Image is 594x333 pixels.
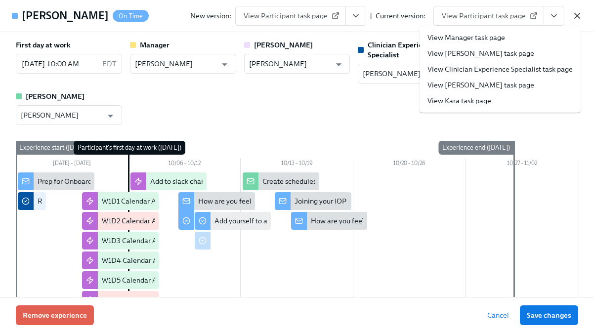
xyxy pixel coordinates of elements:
[103,108,118,124] button: Open
[480,305,516,325] button: Cancel
[544,6,564,26] button: View task page
[16,305,94,325] button: Remove experience
[370,11,372,21] div: |
[102,295,190,305] div: W2D1 Calendar Automation
[254,41,313,49] strong: [PERSON_NAME]
[311,216,377,226] div: How are you feeling?
[150,176,218,186] div: Add to slack channels
[15,141,93,155] div: Experience start ([DATE])
[527,310,571,320] span: Save changes
[235,6,346,26] a: View Participant task page
[466,159,578,170] div: 10/27 – 11/02
[38,196,213,206] div: Reassign Clinician Experience Specialist role (if needed)
[345,6,366,26] button: View task page
[113,12,149,20] span: On Time
[102,255,191,265] div: W1D4 Calendar Automation
[217,57,232,72] button: Open
[241,159,353,170] div: 10/13 – 10/19
[487,310,509,320] span: Cancel
[368,41,434,59] strong: Clinician Experience Specialist
[16,40,71,50] label: First day at work
[128,159,241,170] div: 10/06 – 10/12
[102,216,193,226] div: W1D2 Calendar Automations
[331,57,346,72] button: Open
[244,11,338,21] span: View Participant task page
[442,11,536,21] span: View Participant task page
[438,141,514,155] div: Experience end ([DATE])
[190,11,231,21] div: New version:
[38,176,102,186] div: Prep for Onboarding
[16,159,128,170] div: [DATE] – [DATE]
[353,159,466,170] div: 10/20 – 10/26
[427,33,505,42] a: View Manager task page
[102,196,192,206] div: W1D1 Calendar Automations
[102,275,190,285] div: W1D5 Calendar Automation
[22,8,109,23] h4: [PERSON_NAME]
[520,305,578,325] button: Save changes
[427,80,534,90] a: View [PERSON_NAME] task page
[427,96,491,106] a: View Kara task page
[214,216,328,226] div: Add yourself to a few slack channels
[102,59,116,69] p: EDT
[140,41,170,49] strong: Manager
[23,310,87,320] span: Remove experience
[433,6,544,26] a: View Participant task page
[26,92,85,101] strong: [PERSON_NAME]
[427,48,534,58] a: View [PERSON_NAME] task page
[74,141,185,155] div: Participant's first day at work ([DATE])
[198,196,264,206] div: How are you feeling?
[295,196,435,206] div: Joining your IOP Shadow Session Instructions
[102,236,193,246] div: W1D3 Calendar Automations
[262,176,361,186] div: Create schedules for New Hires
[376,11,425,21] div: Current version:
[427,64,573,74] a: View Clinician Experience Specialist task page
